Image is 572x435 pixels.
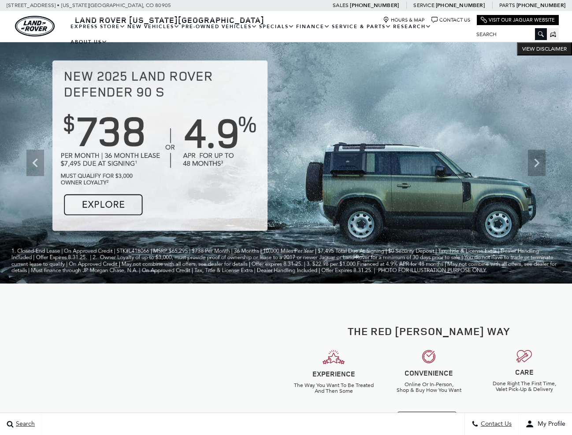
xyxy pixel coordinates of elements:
[470,29,547,40] input: Search
[70,19,126,34] a: EXPRESS STORE
[515,367,534,377] strong: CARE
[350,2,399,9] a: [PHONE_NUMBER]
[75,15,264,25] span: Land Rover [US_STATE][GEOGRAPHIC_DATA]
[70,19,470,50] nav: Main Navigation
[70,34,108,50] a: About Us
[293,325,565,337] h2: The Red [PERSON_NAME] Way
[431,17,470,23] a: Contact Us
[436,2,485,9] a: [PHONE_NUMBER]
[388,382,470,393] h6: Online Or In-Person, Shop & Buy How You Want
[293,383,375,394] h6: The Way You Want To Be Treated And Then Some
[51,328,235,431] iframe: YouTube video player
[517,42,572,55] button: VIEW DISCLAIMER
[516,2,565,9] a: [PHONE_NUMBER]
[331,19,392,34] a: Service & Parts
[522,45,567,52] span: VIEW DISCLAIMER
[333,2,349,8] span: Sales
[481,17,555,23] a: Visit Our Jaguar Website
[295,19,331,34] a: Finance
[392,19,432,34] a: Research
[126,19,181,34] a: New Vehicles
[413,2,434,8] span: Service
[14,420,35,428] span: Search
[519,413,572,435] button: user-profile-menu
[479,420,512,428] span: Contact Us
[383,17,425,23] a: Hours & Map
[70,15,270,25] a: Land Rover [US_STATE][GEOGRAPHIC_DATA]
[405,368,453,378] strong: CONVENIENCE
[15,16,55,37] img: Land Rover
[483,381,565,392] h6: Done Right The First Time, Valet Pick-Up & Delivery
[534,420,565,428] span: My Profile
[312,369,355,379] strong: EXPERIENCE
[499,2,515,8] span: Parts
[7,2,171,8] a: [STREET_ADDRESS] • [US_STATE][GEOGRAPHIC_DATA], CO 80905
[397,412,457,429] a: Learn More
[258,19,295,34] a: Specials
[181,19,258,34] a: Pre-Owned Vehicles
[15,16,55,37] a: land-rover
